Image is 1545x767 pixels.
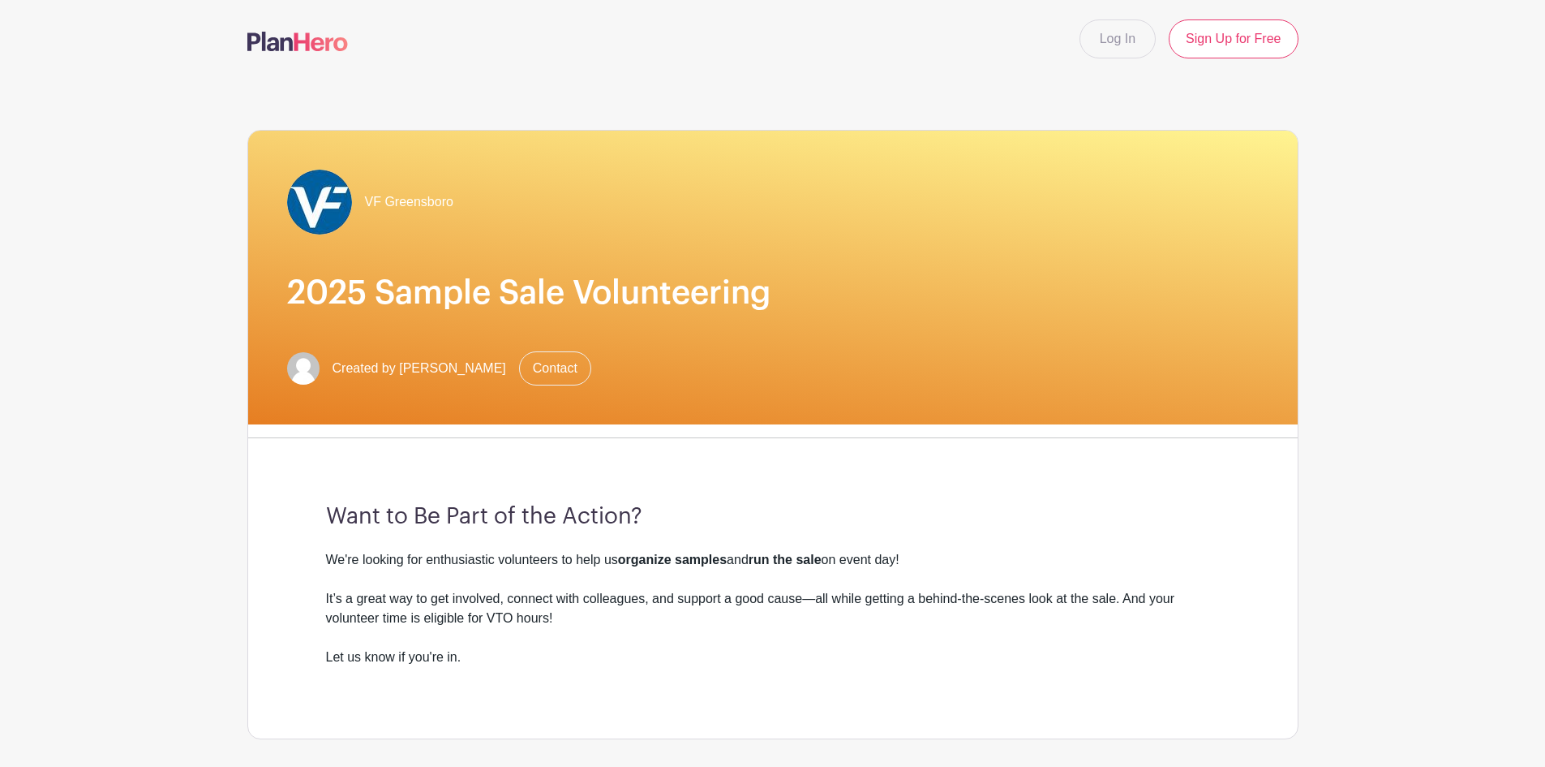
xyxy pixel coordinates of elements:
img: logo-507f7623f17ff9eddc593b1ce0a138ce2505c220e1c5a4e2b4648c50719b7d32.svg [247,32,348,51]
img: VF_Icon_FullColor_CMYK-small.jpg [287,170,352,235]
a: Contact [519,351,591,386]
strong: organize samples [618,553,727,567]
h1: 2025 Sample Sale Volunteering [287,274,1259,312]
span: Created by [PERSON_NAME] [333,359,506,378]
img: default-ce2991bfa6775e67f084385cd625a349d9dcbb7a52a09fb2fda1e96e2d18dcdb.png [287,352,320,385]
div: We're looking for enthusiastic volunteers to help us and on event day! It’s a great way to get in... [326,550,1220,648]
h3: Want to Be Part of the Action? [326,503,1220,531]
div: Let us know if you're in. [326,648,1220,687]
span: VF Greensboro [365,192,453,212]
strong: run the sale [749,553,822,567]
a: Sign Up for Free [1169,19,1298,58]
a: Log In [1079,19,1156,58]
